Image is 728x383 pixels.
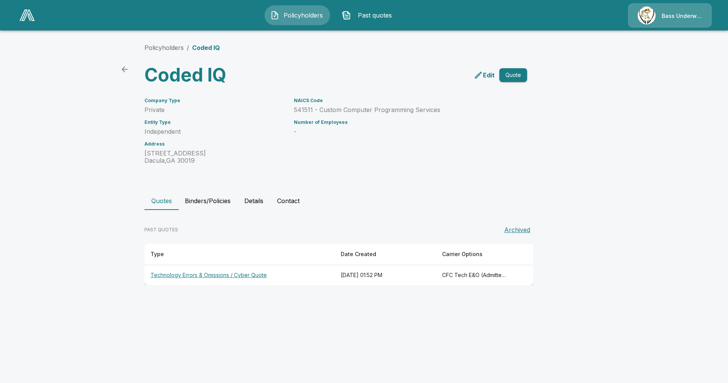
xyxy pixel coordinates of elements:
p: Edit [483,71,495,80]
p: [STREET_ADDRESS] Dacula , GA 30019 [144,150,285,164]
img: Past quotes Icon [342,11,351,20]
button: Past quotes IconPast quotes [336,5,402,25]
a: Policyholders [144,44,184,51]
h6: Number of Employees [294,120,509,125]
table: responsive table [144,244,533,285]
a: back [117,62,132,77]
th: Carrier Options [436,244,515,265]
h3: Coded IQ [144,64,333,86]
button: Contact [271,192,306,210]
h6: NAICS Code [294,98,509,103]
th: Type [144,244,335,265]
th: Technology Errors & Omissions / Cyber Quote [144,265,335,285]
h6: Address [144,141,285,147]
nav: breadcrumb [144,43,220,52]
img: Policyholders Icon [270,11,279,20]
span: Policyholders [282,11,324,20]
p: PAST QUOTES [144,226,178,233]
p: - [294,128,509,135]
h6: Entity Type [144,120,285,125]
button: Quote [499,68,527,82]
button: Binders/Policies [179,192,237,210]
img: AA Logo [19,10,35,21]
p: 541511 - Custom Computer Programming Services [294,106,509,114]
p: Coded IQ [192,43,220,52]
button: Archived [501,222,533,237]
button: Quotes [144,192,179,210]
th: [DATE] 01:52 PM [335,265,436,285]
a: edit [472,69,496,81]
p: Independent [144,128,285,135]
h6: Company Type [144,98,285,103]
div: policyholder tabs [144,192,584,210]
th: Date Created [335,244,436,265]
span: Past quotes [354,11,396,20]
th: CFC Tech E&O (Admitted), TMHCC Tech E&O, At-Bay Tech E&O (Non-Admitted), Coalition (Non-Admitted)... [436,265,515,285]
button: Details [237,192,271,210]
li: / [187,43,189,52]
p: Private [144,106,285,114]
button: Policyholders IconPolicyholders [265,5,330,25]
